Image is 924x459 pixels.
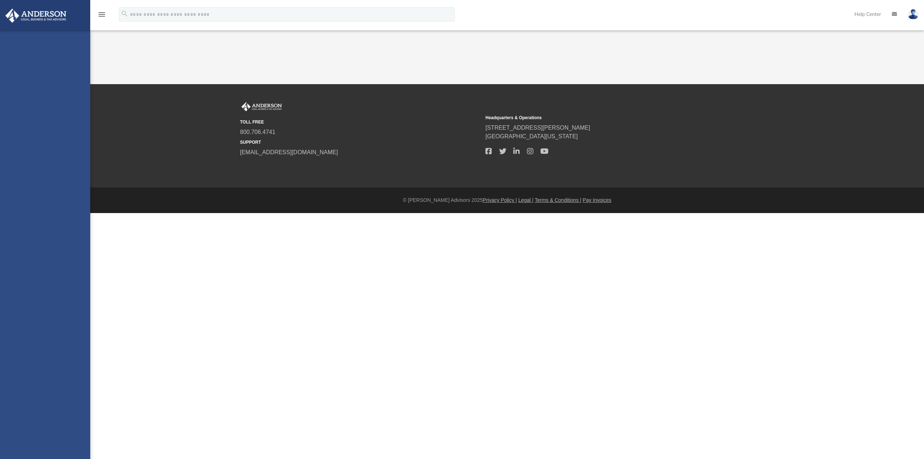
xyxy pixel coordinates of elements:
[535,197,581,203] a: Terms & Conditions |
[583,197,611,203] a: Pay Invoices
[483,197,517,203] a: Privacy Policy |
[240,149,338,155] a: [EMAIL_ADDRESS][DOMAIN_NAME]
[485,125,590,131] a: [STREET_ADDRESS][PERSON_NAME]
[240,119,480,125] small: TOLL FREE
[97,10,106,19] i: menu
[3,9,69,23] img: Anderson Advisors Platinum Portal
[240,139,480,146] small: SUPPORT
[90,196,924,204] div: © [PERSON_NAME] Advisors 2025
[97,14,106,19] a: menu
[518,197,533,203] a: Legal |
[240,102,283,112] img: Anderson Advisors Platinum Portal
[908,9,919,20] img: User Pic
[485,133,578,139] a: [GEOGRAPHIC_DATA][US_STATE]
[240,129,275,135] a: 800.706.4741
[485,114,726,121] small: Headquarters & Operations
[121,10,128,18] i: search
